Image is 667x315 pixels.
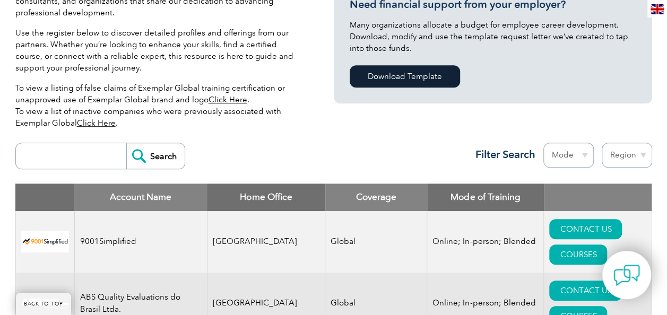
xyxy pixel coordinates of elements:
[74,211,207,273] td: 9001Simplified
[549,219,622,239] a: CONTACT US
[15,82,302,129] p: To view a listing of false claims of Exemplar Global training certification or unapproved use of ...
[325,183,427,211] th: Coverage: activate to sort column ascending
[207,211,325,273] td: [GEOGRAPHIC_DATA]
[651,4,664,14] img: en
[77,118,116,128] a: Click Here
[74,183,207,211] th: Account Name: activate to sort column descending
[21,231,69,252] img: 37c9c059-616f-eb11-a812-002248153038-logo.png
[325,211,427,273] td: Global
[126,143,185,169] input: Search
[209,95,247,104] a: Click Here
[544,183,652,211] th: : activate to sort column ascending
[427,211,544,273] td: Online; In-person; Blended
[549,244,607,265] a: COURSES
[207,183,325,211] th: Home Office: activate to sort column ascending
[613,262,640,288] img: contact-chat.png
[350,65,460,87] a: Download Template
[15,27,302,74] p: Use the register below to discover detailed profiles and offerings from our partners. Whether you...
[549,281,622,301] a: CONTACT US
[16,293,71,315] a: BACK TO TOP
[469,148,535,161] h3: Filter Search
[427,183,544,211] th: Mode of Training: activate to sort column ascending
[350,19,636,54] p: Many organizations allocate a budget for employee career development. Download, modify and use th...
